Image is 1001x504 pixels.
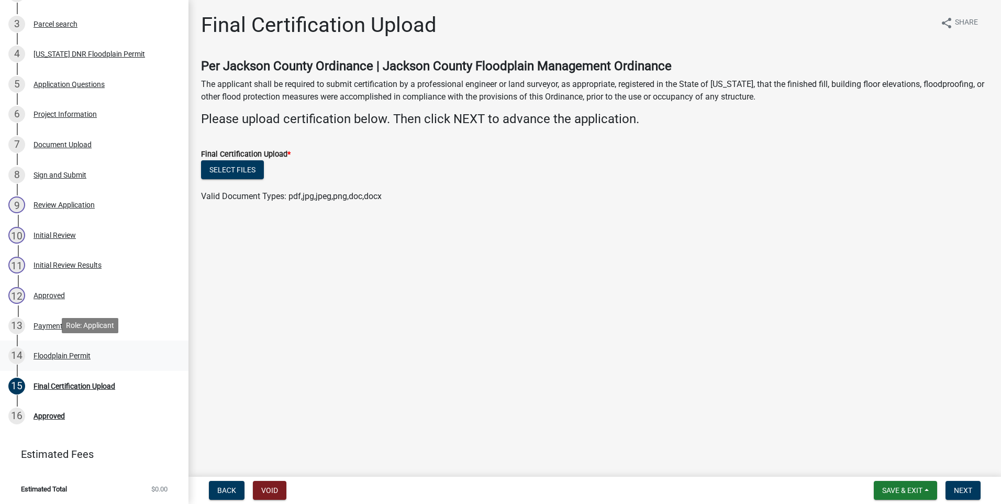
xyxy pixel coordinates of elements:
[201,151,291,158] label: Final Certification Upload
[201,13,437,38] h1: Final Certification Upload
[34,20,77,28] div: Parcel search
[8,46,25,62] div: 4
[8,287,25,304] div: 12
[34,81,105,88] div: Application Questions
[34,382,115,390] div: Final Certification Upload
[209,481,244,500] button: Back
[34,111,97,118] div: Project Information
[34,232,76,239] div: Initial Review
[34,50,145,58] div: [US_STATE] DNR Floodplain Permit
[932,13,986,33] button: shareShare
[34,261,102,269] div: Initial Review Results
[8,136,25,153] div: 7
[34,322,63,330] div: Payment
[8,227,25,244] div: 10
[201,78,988,103] p: The applicant shall be required to submit certification by a professional engineer or land survey...
[946,481,981,500] button: Next
[34,201,95,209] div: Review Application
[8,444,172,465] a: Estimated Fees
[8,408,25,424] div: 16
[34,352,91,359] div: Floodplain Permit
[940,17,953,29] i: share
[8,106,25,123] div: 6
[874,481,937,500] button: Save & Exit
[62,318,118,333] div: Role: Applicant
[201,191,382,201] span: Valid Document Types: pdf,jpg,jpeg,png,doc,docx
[34,412,65,420] div: Approved
[253,481,286,500] button: Void
[151,486,168,492] span: $0.00
[8,257,25,273] div: 11
[8,196,25,213] div: 9
[217,486,236,495] span: Back
[34,171,86,179] div: Sign and Submit
[8,317,25,334] div: 13
[201,160,264,179] button: Select files
[8,378,25,395] div: 15
[954,486,972,495] span: Next
[8,347,25,364] div: 14
[201,112,988,127] h4: Please upload certification below. Then click NEXT to advance the application.
[34,141,92,148] div: Document Upload
[8,76,25,93] div: 5
[955,17,978,29] span: Share
[882,486,922,495] span: Save & Exit
[8,16,25,32] div: 3
[8,167,25,183] div: 8
[201,59,672,73] strong: Per Jackson County Ordinance | Jackson County Floodplain Management Ordinance
[21,486,67,492] span: Estimated Total
[34,292,65,299] div: Approved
